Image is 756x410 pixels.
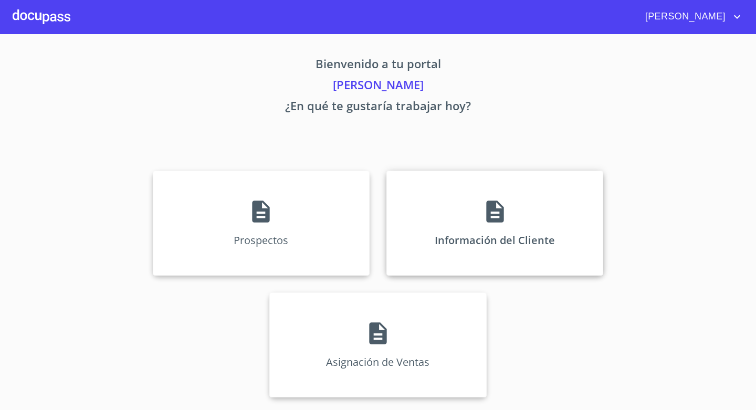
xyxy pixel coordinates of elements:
[326,355,429,369] p: Asignación de Ventas
[234,233,288,247] p: Prospectos
[55,76,701,97] p: [PERSON_NAME]
[637,8,731,25] span: [PERSON_NAME]
[55,55,701,76] p: Bienvenido a tu portal
[55,97,701,118] p: ¿En qué te gustaría trabajar hoy?
[637,8,743,25] button: account of current user
[435,233,555,247] p: Información del Cliente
